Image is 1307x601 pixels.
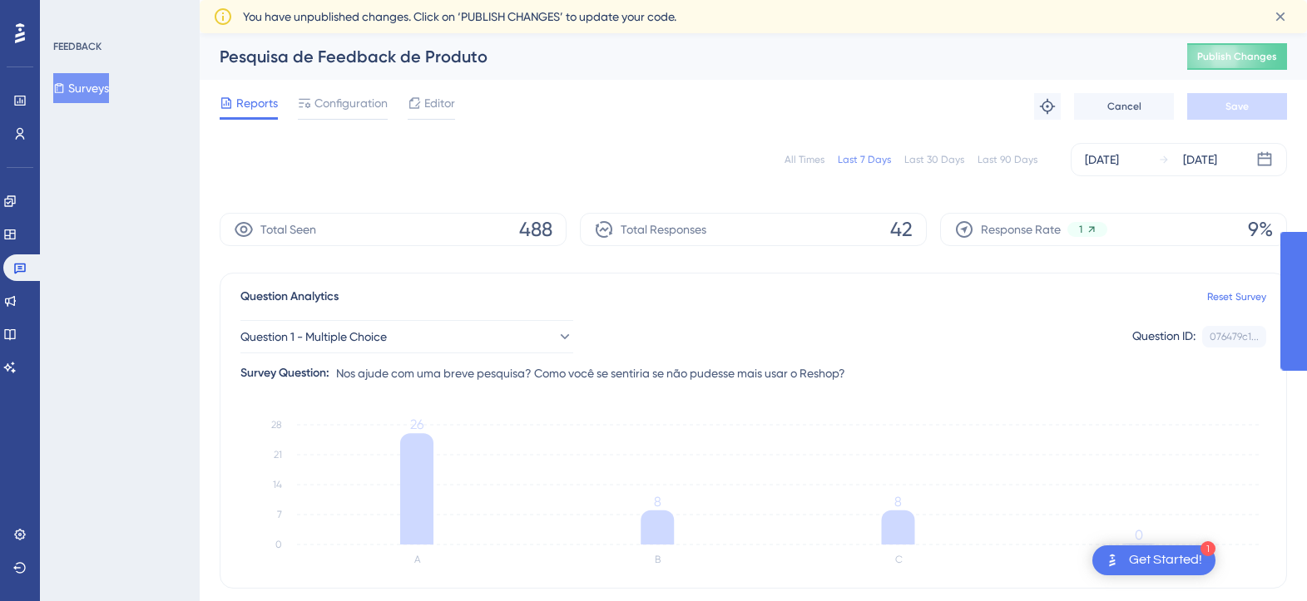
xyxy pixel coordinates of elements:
[1079,223,1082,236] span: 1
[1102,550,1122,570] img: launcher-image-alternative-text
[1248,216,1273,243] span: 9%
[1092,545,1215,575] div: Open Get Started! checklist, remaining modules: 1
[654,494,661,510] tspan: 8
[904,153,964,166] div: Last 30 Days
[978,153,1037,166] div: Last 90 Days
[243,7,676,27] span: You have unpublished changes. Click on ‘PUBLISH CHANGES’ to update your code.
[1207,290,1266,303] a: Reset Survey
[410,416,423,432] tspan: 26
[785,153,824,166] div: All Times
[336,363,845,383] span: Nos ajude com uma breve pesquisa? Como você se sentiria se não pudesse mais usar o Reshop?
[277,509,282,520] tspan: 7
[1187,93,1287,120] button: Save
[314,93,388,113] span: Configuration
[240,327,387,347] span: Question 1 - Multiple Choice
[1237,535,1287,585] iframe: UserGuiding AI Assistant Launcher
[981,219,1061,239] span: Response Rate
[1225,100,1249,113] span: Save
[240,320,573,353] button: Question 1 - Multiple Choice
[53,73,109,103] button: Surveys
[894,494,902,510] tspan: 8
[1210,330,1259,343] div: 076479c1...
[274,449,282,461] tspan: 21
[53,40,101,53] div: FEEDBACK
[414,554,421,565] text: A
[890,216,913,243] span: 42
[1201,541,1215,556] div: 1
[275,539,282,550] tspan: 0
[1183,150,1217,170] div: [DATE]
[519,216,552,243] span: 488
[1135,527,1143,543] tspan: 0
[655,554,661,565] text: B
[1132,326,1196,347] div: Question ID:
[895,554,903,565] text: C
[1197,50,1277,63] span: Publish Changes
[621,219,706,239] span: Total Responses
[1085,150,1119,170] div: [DATE]
[1129,551,1202,569] div: Get Started!
[1074,93,1174,120] button: Cancel
[240,363,329,383] div: Survey Question:
[1187,43,1287,70] button: Publish Changes
[273,479,282,490] tspan: 14
[220,45,1146,68] div: Pesquisa de Feedback de Produto
[236,93,278,113] span: Reports
[424,93,455,113] span: Editor
[260,219,316,239] span: Total Seen
[838,153,891,166] div: Last 7 Days
[1107,100,1141,113] span: Cancel
[240,287,339,307] span: Question Analytics
[271,419,282,431] tspan: 28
